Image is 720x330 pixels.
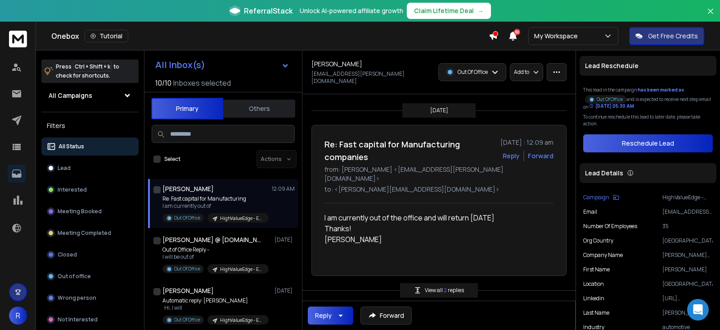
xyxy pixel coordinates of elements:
p: Out Of Office [597,96,623,103]
p: I will be out of [162,253,269,261]
p: Out of Office Reply - [162,246,269,253]
button: Not Interested [41,311,139,329]
p: [GEOGRAPHIC_DATA] [662,237,713,244]
button: Claim Lifetime Deal→ [407,3,491,19]
p: Not Interested [58,316,98,323]
p: [DATE] [274,236,295,243]
button: Campaign [583,194,619,201]
p: Email [583,208,597,215]
p: org country [583,237,613,244]
h1: All Campaigns [49,91,92,100]
div: [DATE] 05:30 AM [589,103,634,110]
p: Meeting Booked [58,208,102,215]
p: View all replies [425,287,464,294]
button: Reply [308,307,353,325]
p: Interested [58,186,87,193]
p: to: <[PERSON_NAME][EMAIL_ADDRESS][DOMAIN_NAME]> [324,185,553,194]
span: 10 / 10 [155,78,171,88]
button: Meeting Completed [41,224,139,242]
p: [PERSON_NAME] [662,266,713,273]
div: Reply [315,311,332,320]
button: Get Free Credits [629,27,704,45]
button: Others [223,99,295,119]
button: Primary [151,98,223,119]
p: Campaign [583,194,609,201]
button: Lead [41,159,139,177]
p: Hi, I will [162,304,269,312]
p: [EMAIL_ADDRESS][PERSON_NAME][DOMAIN_NAME] [662,208,713,215]
label: Select [164,156,180,163]
span: 2 [444,286,448,294]
p: Lead Details [585,169,623,178]
div: Onebox [51,30,489,42]
p: Press to check for shortcuts. [56,62,119,80]
span: Ctrl + Shift + k [73,61,112,72]
button: Interested [41,181,139,199]
p: Last Name [583,309,609,316]
p: Meeting Completed [58,229,111,237]
p: linkedin [583,295,604,302]
p: Unlock AI-powered affiliate growth [300,6,403,15]
p: number of employees [583,223,637,230]
span: ReferralStack [244,5,292,16]
p: [DATE] : 12:09 am [500,138,553,147]
p: 35 [662,223,713,230]
p: I am currently out of [162,202,269,210]
p: location [583,280,604,288]
p: Out Of Office [458,69,488,76]
button: Close banner [705,5,716,27]
p: Automatic reply: [PERSON_NAME] [162,297,269,304]
p: from: [PERSON_NAME] <[EMAIL_ADDRESS][PERSON_NAME][DOMAIN_NAME]> [324,165,553,183]
p: [EMAIL_ADDRESS][PERSON_NAME][DOMAIN_NAME] [311,70,433,85]
p: Re: Fast capital for Manufacturing [162,195,269,202]
p: 12:09 AM [272,185,295,192]
button: R [9,307,27,325]
p: Company Name [583,252,623,259]
h3: Inboxes selected [173,78,231,88]
h1: All Inbox(s) [155,60,205,69]
div: Open Intercom Messenger [687,299,709,321]
h1: [PERSON_NAME] [162,286,214,295]
p: HighValueEdge - Email Campaign Variant B - (Direct Value Approach) [220,215,263,222]
p: Lead [58,165,71,172]
div: This lead in the campaign and is expected to receive next step email on [583,87,713,110]
p: Closed [58,251,77,258]
p: Out Of Office [174,266,200,272]
button: Out of office [41,267,139,285]
p: My Workspace [534,32,581,41]
span: 50 [514,29,520,35]
button: Closed [41,246,139,264]
p: Get Free Credits [648,32,698,41]
p: HighValueEdge - Email Campaign Variant B - (Direct Value Approach) [662,194,713,201]
p: To continue reschedule this lead to later date, please take action. [583,114,713,127]
button: Tutorial [85,30,128,42]
button: Meeting Booked [41,202,139,220]
p: Wrong person [58,294,96,302]
button: All Campaigns [41,87,139,105]
button: All Inbox(s) [148,56,297,74]
span: has been marked as [638,87,684,93]
button: Reply [503,151,520,160]
h1: [PERSON_NAME] [311,60,362,69]
p: Out Of Office [174,215,200,221]
button: Wrong person [41,289,139,307]
div: Forward [528,151,553,160]
p: HighValueEdge - Email Campaign Variant C - (Problem-Story Approach) [220,317,263,324]
button: Forward [360,307,412,325]
div: I am currently out of the office and will return [DATE] Thanks! [PERSON_NAME] [324,212,553,263]
p: Add to [514,69,529,76]
p: [PERSON_NAME] [662,309,713,316]
p: Out of office [58,273,91,280]
p: Out Of Office [174,316,200,323]
h1: Re: Fast capital for Manufacturing companies [324,138,495,163]
p: HighValueEdge - Email Campaign Variant B - (Direct Value Approach) [220,266,263,273]
h3: Filters [41,119,139,132]
p: First Name [583,266,610,273]
p: [DATE] [274,287,295,294]
p: [DATE] [430,107,448,114]
p: [PERSON_NAME] Ford [662,252,713,259]
span: → [477,6,484,15]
